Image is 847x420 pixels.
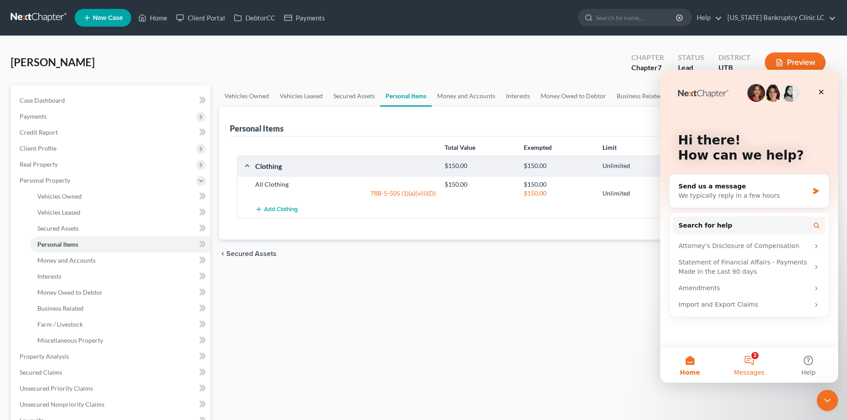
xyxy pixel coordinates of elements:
[596,9,677,26] input: Search by name...
[219,85,274,107] a: Vehicles Owned
[524,144,552,151] strong: Exempted
[219,250,277,257] button: chevron_left Secured Assets
[432,85,501,107] a: Money and Accounts
[678,52,704,63] div: Status
[37,192,82,200] span: Vehicles Owned
[30,252,210,268] a: Money and Accounts
[631,52,664,63] div: Chapter
[328,85,380,107] a: Secured Assets
[535,85,611,107] a: Money Owed to Debtor
[280,10,329,26] a: Payments
[251,189,440,198] div: 78B-5-505 (1)(a)(viii)(D)
[519,189,598,198] div: $150.00
[12,348,210,364] a: Property Analysis
[20,384,93,392] span: Unsecured Priority Claims
[30,204,210,220] a: Vehicles Leased
[37,256,96,264] span: Money and Accounts
[30,316,210,332] a: Farm / Livestock
[11,56,95,68] span: [PERSON_NAME]
[440,162,519,170] div: $150.00
[602,144,617,151] strong: Limit
[440,180,519,189] div: $150.00
[631,63,664,73] div: Chapter
[719,52,751,63] div: District
[30,300,210,316] a: Business Related
[20,144,56,152] span: Client Profile
[692,10,722,26] a: Help
[255,201,298,218] button: Add Clothing
[134,10,172,26] a: Home
[12,380,210,396] a: Unsecured Priority Claims
[37,336,103,344] span: Miscellaneous Property
[37,288,103,296] span: Money Owed to Debtor
[12,364,210,380] a: Secured Claims
[30,236,210,252] a: Personal Items
[12,92,210,108] a: Case Dashboard
[30,188,210,204] a: Vehicles Owned
[172,10,229,26] a: Client Portal
[93,15,123,21] span: New Case
[20,112,47,120] span: Payments
[598,162,677,170] div: Unlimited
[723,10,836,26] a: [US_STATE] Bankruptcy Clinic LC
[519,180,598,189] div: $150.00
[37,272,61,280] span: Interests
[20,400,104,408] span: Unsecured Nonpriority Claims
[719,63,751,73] div: UTB
[678,63,704,73] div: Lead
[37,304,84,312] span: Business Related
[30,332,210,348] a: Miscellaneous Property
[12,124,210,140] a: Credit Report
[219,250,226,257] i: chevron_left
[37,224,79,232] span: Secured Assets
[598,189,677,198] div: Unlimited
[37,208,80,216] span: Vehicles Leased
[230,123,284,134] div: Personal Items
[30,220,210,236] a: Secured Assets
[20,176,70,184] span: Personal Property
[20,160,58,168] span: Real Property
[20,128,58,136] span: Credit Report
[226,250,277,257] span: Secured Assets
[660,70,838,383] iframe: Intercom live chat
[264,206,298,213] span: Add Clothing
[229,10,280,26] a: DebtorCC
[380,85,432,107] a: Personal Items
[817,390,838,411] iframe: Intercom live chat
[501,85,535,107] a: Interests
[12,396,210,412] a: Unsecured Nonpriority Claims
[37,240,78,248] span: Personal Items
[20,352,69,360] span: Property Analysis
[37,320,83,328] span: Farm / Livestock
[445,144,475,151] strong: Total Value
[251,161,440,171] div: Clothing
[20,96,65,104] span: Case Dashboard
[20,368,62,376] span: Secured Claims
[658,63,662,72] span: 7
